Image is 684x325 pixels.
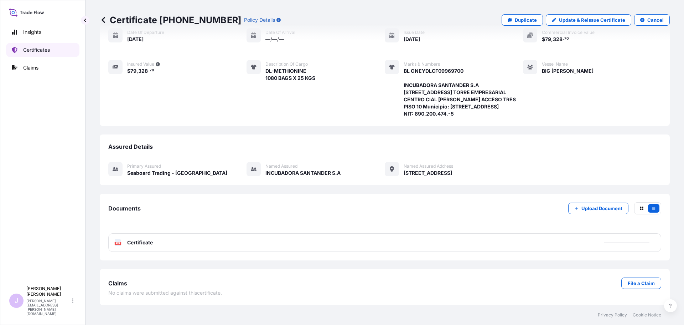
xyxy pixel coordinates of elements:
p: Certificates [23,46,50,54]
span: DL-METHIONINE 1080 BAGS X 25 KGS [265,67,315,82]
a: Privacy Policy [598,312,627,318]
span: . [563,37,564,40]
span: . [148,69,149,72]
a: File a Claim [621,278,661,289]
span: Vessel Name [542,61,568,67]
span: Claims [108,280,127,287]
span: 70 [150,69,154,72]
p: Cancel [647,16,664,24]
p: [PERSON_NAME] [PERSON_NAME] [26,286,71,297]
span: [STREET_ADDRESS] [404,169,452,177]
span: 79 [130,68,136,73]
p: Duplicate [515,16,537,24]
span: 70 [564,37,569,40]
span: Seaboard Trading - [GEOGRAPHIC_DATA] [127,169,227,177]
p: Certificate [PHONE_NUMBER] [100,14,241,26]
p: Policy Details [244,16,275,24]
span: Documents [108,205,141,212]
span: Named Assured [265,163,297,169]
span: BIG [PERSON_NAME] [542,67,594,75]
p: Insights [23,29,41,36]
a: Duplicate [502,14,543,26]
button: Cancel [634,14,670,26]
p: Upload Document [581,205,622,212]
span: Primary assured [127,163,161,169]
span: 328 [138,68,148,73]
span: Certificate [127,239,153,246]
span: BL ONEYDLCF09969700 INCUBADORA SANTANDER S.A [STREET_ADDRESS] TORRE EMPRESARIAL CENTRO CIAL [PERS... [404,67,523,117]
a: Insights [6,25,79,39]
span: , [136,68,138,73]
a: Claims [6,61,79,75]
a: Cookie Notice [633,312,661,318]
a: Update & Reissue Certificate [546,14,631,26]
span: Insured Value [127,61,154,67]
span: Marks & Numbers [404,61,440,67]
p: Claims [23,64,38,71]
span: No claims were submitted against this certificate . [108,289,222,296]
text: PDF [116,242,120,245]
span: Assured Details [108,143,153,150]
span: Named Assured Address [404,163,453,169]
p: Update & Reissue Certificate [559,16,625,24]
span: $ [127,68,130,73]
p: [PERSON_NAME][EMAIL_ADDRESS][PERSON_NAME][DOMAIN_NAME] [26,299,71,316]
button: Upload Document [568,203,628,214]
p: File a Claim [628,280,655,287]
span: J [15,297,18,304]
a: Certificates [6,43,79,57]
span: INCUBADORA SANTANDER S.A [265,169,341,177]
span: Description of cargo [265,61,308,67]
